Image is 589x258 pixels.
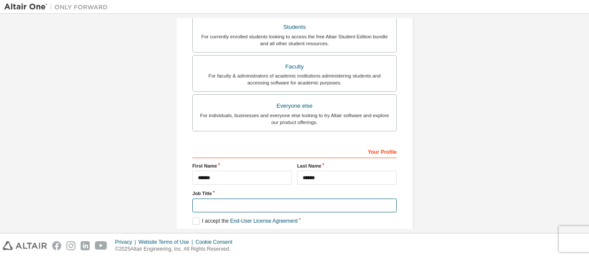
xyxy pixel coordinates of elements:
[95,241,107,250] img: youtube.svg
[192,190,397,197] label: Job Title
[192,162,292,169] label: First Name
[66,241,75,250] img: instagram.svg
[138,239,195,246] div: Website Terms of Use
[115,239,138,246] div: Privacy
[52,241,61,250] img: facebook.svg
[198,112,391,126] div: For individuals, businesses and everyone else looking to try Altair software and explore our prod...
[230,218,298,224] a: End-User License Agreement
[115,246,238,253] p: © 2025 Altair Engineering, Inc. All Rights Reserved.
[297,162,397,169] label: Last Name
[3,241,47,250] img: altair_logo.svg
[81,241,90,250] img: linkedin.svg
[198,61,391,73] div: Faculty
[192,218,298,225] label: I accept the
[198,33,391,47] div: For currently enrolled students looking to access the free Altair Student Edition bundle and all ...
[192,144,397,158] div: Your Profile
[198,21,391,33] div: Students
[198,100,391,112] div: Everyone else
[198,72,391,86] div: For faculty & administrators of academic institutions administering students and accessing softwa...
[195,239,237,246] div: Cookie Consent
[4,3,112,11] img: Altair One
